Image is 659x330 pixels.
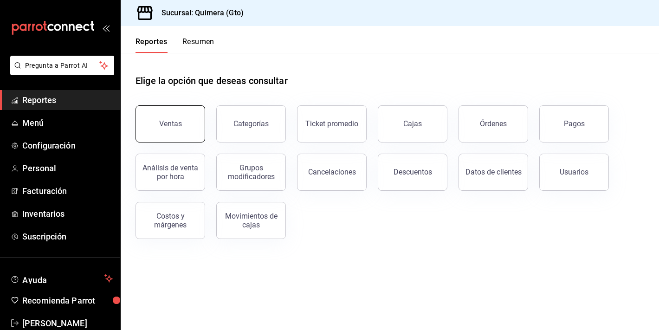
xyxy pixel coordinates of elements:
span: Inventarios [22,207,113,220]
div: Órdenes [480,119,507,128]
div: Pagos [564,119,585,128]
span: [PERSON_NAME] [22,317,113,330]
button: Cancelaciones [297,154,367,191]
button: Pagos [539,105,609,142]
div: Datos de clientes [465,168,522,176]
span: Pregunta a Parrot AI [25,61,100,71]
div: Costos y márgenes [142,212,199,229]
div: Descuentos [394,168,432,176]
div: Ticket promedio [305,119,358,128]
button: Descuentos [378,154,447,191]
div: Grupos modificadores [222,163,280,181]
span: Ayuda [22,273,101,284]
button: Costos y márgenes [136,202,205,239]
button: Órdenes [459,105,528,142]
button: Categorías [216,105,286,142]
div: Análisis de venta por hora [142,163,199,181]
span: Personal [22,162,113,175]
a: Pregunta a Parrot AI [6,67,114,77]
div: Movimientos de cajas [222,212,280,229]
a: Cajas [378,105,447,142]
button: Reportes [136,37,168,53]
div: Cajas [403,118,422,129]
div: navigation tabs [136,37,214,53]
span: Recomienda Parrot [22,294,113,307]
button: Pregunta a Parrot AI [10,56,114,75]
button: Resumen [182,37,214,53]
button: Usuarios [539,154,609,191]
span: Menú [22,116,113,129]
button: Movimientos de cajas [216,202,286,239]
span: Configuración [22,139,113,152]
button: Datos de clientes [459,154,528,191]
button: Análisis de venta por hora [136,154,205,191]
span: Reportes [22,94,113,106]
div: Ventas [159,119,182,128]
div: Usuarios [560,168,588,176]
button: open_drawer_menu [102,24,110,32]
button: Grupos modificadores [216,154,286,191]
div: Cancelaciones [308,168,356,176]
span: Suscripción [22,230,113,243]
span: Facturación [22,185,113,197]
h1: Elige la opción que deseas consultar [136,74,288,88]
h3: Sucursal: Quimera (Gto) [154,7,244,19]
button: Ticket promedio [297,105,367,142]
div: Categorías [233,119,269,128]
button: Ventas [136,105,205,142]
